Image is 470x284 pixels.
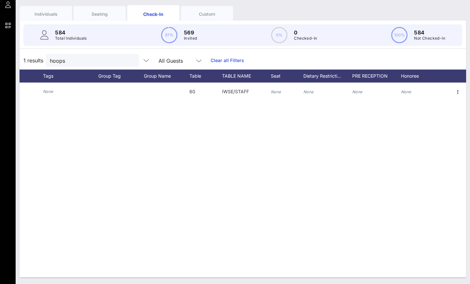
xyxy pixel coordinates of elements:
p: 584 [414,29,445,36]
div: Tags [43,70,98,83]
a: Clear all Filters [211,57,244,64]
i: None [401,89,411,94]
p: IWSE/STAFF [222,83,255,101]
p: 60 [189,83,222,101]
p: Invited [184,35,197,42]
div: Honoree [401,70,450,83]
i: None [352,89,363,94]
div: Table [189,70,222,83]
div: All Guests [155,54,207,67]
div: Check-In [132,11,174,18]
span: 1 results [23,57,43,64]
p: Checked-In [294,35,317,42]
p: Total Individuals [55,35,87,42]
div: Seating [78,11,121,17]
p: 0 [294,29,317,36]
div: Group Tag [98,70,144,83]
p: Not Checked-In [414,35,445,42]
div: Custom [186,11,228,17]
i: None [271,89,281,94]
i: None [303,89,314,94]
div: PRE RECEPTION [352,70,401,83]
p: 584 [55,29,87,36]
div: All Guests [159,58,183,64]
div: Individuals [25,11,67,17]
p: 569 [184,29,197,36]
div: Group Name [144,70,189,83]
div: Seat [271,70,303,83]
div: Dietary Restricti… [303,70,352,83]
div: TABLE NAME [222,70,271,83]
i: None [43,89,53,94]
